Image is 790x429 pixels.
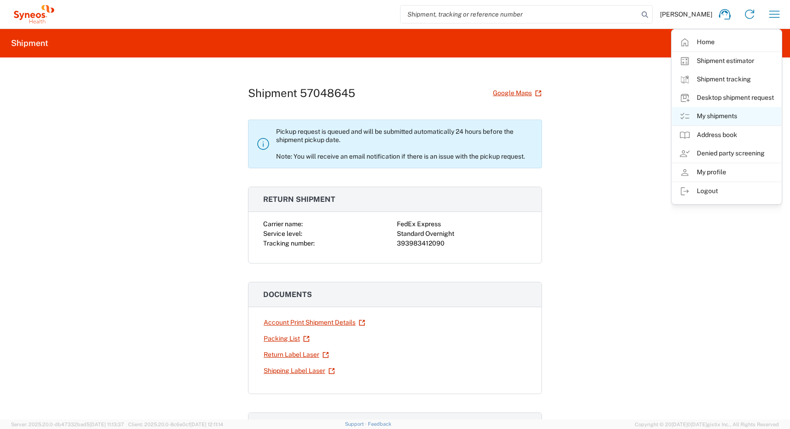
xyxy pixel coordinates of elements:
[672,107,781,126] a: My shipments
[397,239,527,248] div: 393983412090
[248,86,355,100] h1: Shipment 57048645
[263,347,329,363] a: Return Label Laser
[368,421,391,427] a: Feedback
[263,220,303,228] span: Carrier name:
[401,6,638,23] input: Shipment, tracking or reference number
[276,127,534,160] p: Pickup request is queued and will be submitted automatically 24 hours before the shipment pickup ...
[672,163,781,182] a: My profile
[672,144,781,163] a: Denied party screening
[90,422,124,427] span: [DATE] 11:13:37
[672,33,781,51] a: Home
[263,363,335,379] a: Shipping Label Laser
[492,85,542,101] a: Google Maps
[672,89,781,107] a: Desktop shipment request
[263,230,302,237] span: Service level:
[263,240,315,247] span: Tracking number:
[672,182,781,200] a: Logout
[672,70,781,89] a: Shipment tracking
[11,38,48,49] h2: Shipment
[263,331,310,347] a: Packing List
[263,290,312,299] span: Documents
[660,10,712,18] span: [PERSON_NAME]
[11,422,124,427] span: Server: 2025.20.0-db47332bad5
[345,421,368,427] a: Support
[190,422,223,427] span: [DATE] 12:11:14
[397,229,527,239] div: Standard Overnight
[263,195,335,204] span: Return shipment
[635,420,779,429] span: Copyright © 20[DATE]0[DATE]gistix Inc., All Rights Reserved
[672,126,781,144] a: Address book
[397,219,527,229] div: FedEx Express
[263,315,366,331] a: Account Print Shipment Details
[128,422,223,427] span: Client: 2025.20.0-8c6e0cf
[672,52,781,70] a: Shipment estimator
